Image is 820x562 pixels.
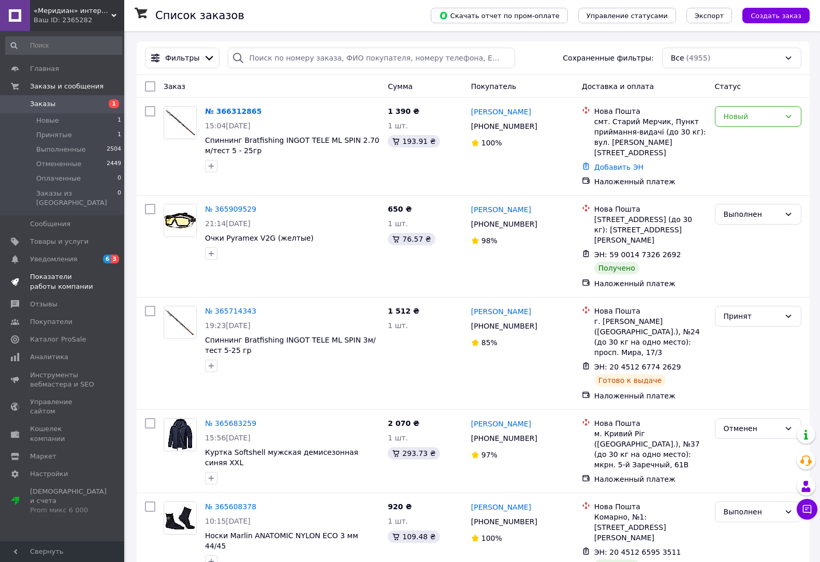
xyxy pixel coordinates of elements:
[30,487,107,515] span: [DEMOGRAPHIC_DATA] и счета
[471,82,517,91] span: Покупатель
[578,8,676,23] button: Управление статусами
[388,321,408,330] span: 1 шт.
[469,119,539,134] div: [PHONE_NUMBER]
[594,363,681,371] span: ЭН: 20 4512 6774 2629
[30,335,86,344] span: Каталог ProSale
[469,431,539,446] div: [PHONE_NUMBER]
[388,307,419,315] span: 1 512 ₴
[686,54,711,62] span: (4955)
[30,64,59,73] span: Главная
[36,174,81,183] span: Оплаченные
[388,419,419,427] span: 2 070 ₴
[36,189,118,208] span: Заказы из [GEOGRAPHIC_DATA]
[594,316,707,358] div: г. [PERSON_NAME] ([GEOGRAPHIC_DATA].), №24 (до 30 кг на одно место): просп. Мира, 17/3
[594,306,707,316] div: Нова Пошта
[742,8,810,23] button: Создать заказ
[388,122,408,130] span: 1 шт.
[388,517,408,525] span: 1 шт.
[751,12,801,20] span: Создать заказ
[388,205,412,213] span: 650 ₴
[36,130,72,140] span: Принятые
[164,204,197,237] a: Фото товару
[205,336,376,354] a: Спиннинг Bratfishing INGOT TELE ML SPIN 3м/тест 5-25 гр
[594,214,707,245] div: [STREET_ADDRESS] (до 30 кг): [STREET_ADDRESS][PERSON_NAME]
[715,82,741,91] span: Статус
[481,139,502,147] span: 100%
[388,135,440,147] div: 193.91 ₴
[205,531,358,550] span: Носки Marlin ANATOMIC NYLON ECO 3 мм 44/45
[118,116,121,125] span: 1
[481,534,502,542] span: 100%
[155,9,244,22] h1: Список заказов
[671,53,684,63] span: Все
[724,310,780,322] div: Принят
[30,219,70,229] span: Сообщения
[118,130,121,140] span: 1
[205,434,251,442] span: 15:56[DATE]
[205,307,256,315] a: № 365714343
[594,474,707,484] div: Наложенный платеж
[481,236,497,245] span: 98%
[107,159,121,169] span: 2449
[30,255,77,264] span: Уведомления
[594,176,707,187] div: Наложенный платеж
[594,278,707,289] div: Наложенный платеж
[724,111,780,122] div: Новый
[30,237,89,246] span: Товары и услуги
[594,250,681,259] span: ЭН: 59 0014 7326 2692
[205,136,379,155] a: Спиннинг Bratfishing INGOT TELE ML SPIN 2.70 м/тест 5 - 25гр
[388,82,413,91] span: Сумма
[587,12,668,20] span: Управление статусами
[164,418,197,451] a: Фото товару
[34,6,111,16] span: «Меридиан» интернет-магазин
[36,145,86,154] span: Выполненные
[481,451,497,459] span: 97%
[469,514,539,529] div: [PHONE_NUMBER]
[118,174,121,183] span: 0
[205,122,251,130] span: 15:04[DATE]
[594,512,707,543] div: Комарно, №1: [STREET_ADDRESS][PERSON_NAME]
[594,428,707,470] div: м. Кривий Ріг ([GEOGRAPHIC_DATA].), №37 (до 30 кг на одно место): мкрн. 5-й Заречный, 61В
[111,255,119,263] span: 3
[594,374,666,387] div: Готово к выдаче
[686,8,732,23] button: Экспорт
[388,530,440,543] div: 109.48 ₴
[431,8,568,23] button: Скачать отчет по пром-оплате
[30,82,104,91] span: Заказы и сообщения
[594,116,707,158] div: смт. Старий Мерчик, Пункт приймання-видачі (до 30 кг): вул. [PERSON_NAME][STREET_ADDRESS]
[30,452,56,461] span: Маркет
[118,189,121,208] span: 0
[30,352,68,362] span: Аналитика
[205,448,358,467] a: Куртка Softshell мужская демисезонная синяя XXL
[388,502,412,511] span: 920 ₴
[30,371,96,389] span: Инструменты вебмастера и SEO
[205,234,314,242] a: Очки Pyramex V2G (желтые)
[228,48,515,68] input: Поиск по номеру заказа, ФИО покупателя, номеру телефона, Email, номеру накладной
[164,308,196,336] img: Фото товару
[471,204,531,215] a: [PERSON_NAME]
[30,397,96,416] span: Управление сайтом
[30,424,96,443] span: Кошелек компании
[165,53,199,63] span: Фильтры
[30,99,55,109] span: Заказы
[594,501,707,512] div: Нова Пошта
[797,499,817,520] button: Чат с покупателем
[388,434,408,442] span: 1 шт.
[724,209,780,220] div: Выполнен
[103,255,111,263] span: 6
[563,53,653,63] span: Сохраненные фильтры:
[471,502,531,512] a: [PERSON_NAME]
[36,159,81,169] span: Отмененные
[205,502,256,511] a: № 365608378
[30,317,72,327] span: Покупатели
[30,469,68,479] span: Настройки
[594,204,707,214] div: Нова Пошта
[107,145,121,154] span: 2504
[36,116,59,125] span: Новые
[30,506,107,515] div: Prom микс 6 000
[594,548,681,556] span: ЭН: 20 4512 6595 3511
[724,506,780,517] div: Выполнен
